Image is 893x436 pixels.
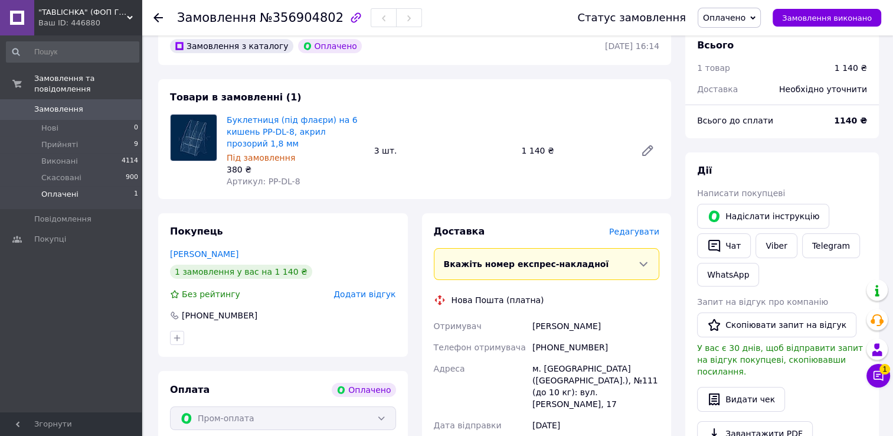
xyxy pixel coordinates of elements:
input: Пошук [6,41,139,63]
div: Статус замовлення [577,12,686,24]
span: Оплачено [703,13,745,22]
span: Доставка [697,84,738,94]
span: Оплачені [41,189,78,200]
span: Отримувач [434,321,482,331]
div: Оплачено [298,39,362,53]
span: У вас є 30 днів, щоб відправити запит на відгук покупцеві, скопіювавши посилання. [697,343,863,376]
span: Нові [41,123,58,134]
a: Редагувати [636,139,659,162]
img: Буклетниця (під флаєри) на 6 кишень PP-DL-8, акрил прозорий 1,8 мм [171,115,217,161]
div: 1 140 ₴ [835,62,867,74]
span: Редагувати [609,227,659,236]
span: 1 [879,364,890,375]
a: Telegram [802,233,860,258]
span: Адреса [434,364,465,373]
b: 1140 ₴ [834,116,867,125]
div: 3 шт. [369,142,517,159]
span: "TABLICHKA" (ФОП Гур'єва К.С.) - менюхолдери, пластикові підставки, таблички, бейджі, ХоРеКа [38,7,127,18]
span: 4114 [122,156,138,167]
button: Замовлення виконано [773,9,881,27]
span: Під замовлення [227,153,295,162]
span: Замовлення [177,11,256,25]
button: Скопіювати запит на відгук [697,313,856,337]
span: Скасовані [41,173,81,183]
span: 0 [134,123,138,134]
div: [PERSON_NAME] [530,315,662,337]
button: Видати чек [697,387,785,412]
span: Без рейтингу [182,289,240,299]
a: [PERSON_NAME] [170,249,238,259]
span: Замовлення та повідомлення [34,73,142,95]
span: 1 товар [697,63,730,73]
span: 900 [126,173,138,183]
div: 380 ₴ [227,164,365,175]
div: Необхідно уточнити [772,76,874,102]
span: Товари в замовленні (1) [170,92,302,103]
div: [DATE] [530,415,662,436]
span: Вкажіть номер експрес-накладної [444,259,609,269]
a: Viber [755,233,797,258]
span: Покупець [170,226,223,237]
div: 1 замовлення у вас на 1 140 ₴ [170,265,312,279]
div: 1 140 ₴ [516,142,631,159]
span: 1 [134,189,138,200]
button: Надіслати інструкцію [697,204,829,229]
span: Телефон отримувача [434,343,526,352]
div: Замовлення з каталогу [170,39,293,53]
div: Повернутися назад [153,12,163,24]
span: 9 [134,139,138,150]
span: Додати відгук [333,289,395,299]
span: Дії [697,165,712,176]
span: Артикул: PP-DL-8 [227,177,300,186]
span: Замовлення [34,104,83,115]
span: Оплата [170,384,210,395]
span: Написати покупцеві [697,188,785,198]
span: Покупці [34,234,66,245]
span: Замовлення виконано [782,14,872,22]
div: Оплачено [332,383,395,397]
time: [DATE] 16:14 [605,41,659,51]
span: №356904802 [260,11,344,25]
span: Повідомлення [34,214,91,224]
div: [PHONE_NUMBER] [181,310,259,321]
span: Доставка [434,226,485,237]
button: Чат [697,233,751,258]
span: Запит на відгук про компанію [697,297,828,307]
span: Всього [697,40,734,51]
span: Дата відправки [434,421,502,430]
button: Чат з покупцем1 [866,364,890,388]
span: Всього до сплати [697,116,773,125]
a: WhatsApp [697,263,759,287]
div: Ваш ID: 446880 [38,18,142,28]
div: [PHONE_NUMBER] [530,337,662,358]
span: Прийняті [41,139,78,150]
a: Буклетниця (під флаєри) на 6 кишень PP-DL-8, акрил прозорий 1,8 мм [227,115,358,148]
div: Нова Пошта (платна) [449,294,547,306]
div: м. [GEOGRAPHIC_DATA] ([GEOGRAPHIC_DATA].), №111 (до 10 кг): вул. [PERSON_NAME], 17 [530,358,662,415]
span: Виконані [41,156,78,167]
